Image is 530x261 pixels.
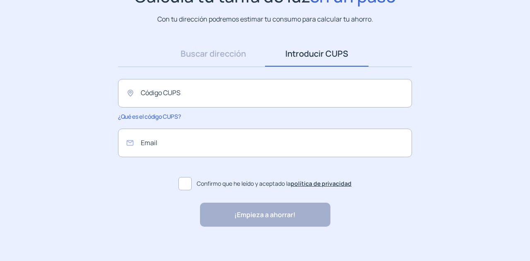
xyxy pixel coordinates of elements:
[118,113,181,120] span: ¿Qué es el código CUPS?
[157,14,373,24] p: Con tu dirección podremos estimar tu consumo para calcular tu ahorro.
[161,41,265,67] a: Buscar dirección
[265,41,369,67] a: Introducir CUPS
[291,180,352,187] a: política de privacidad
[197,179,352,188] span: Confirmo que he leído y aceptado la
